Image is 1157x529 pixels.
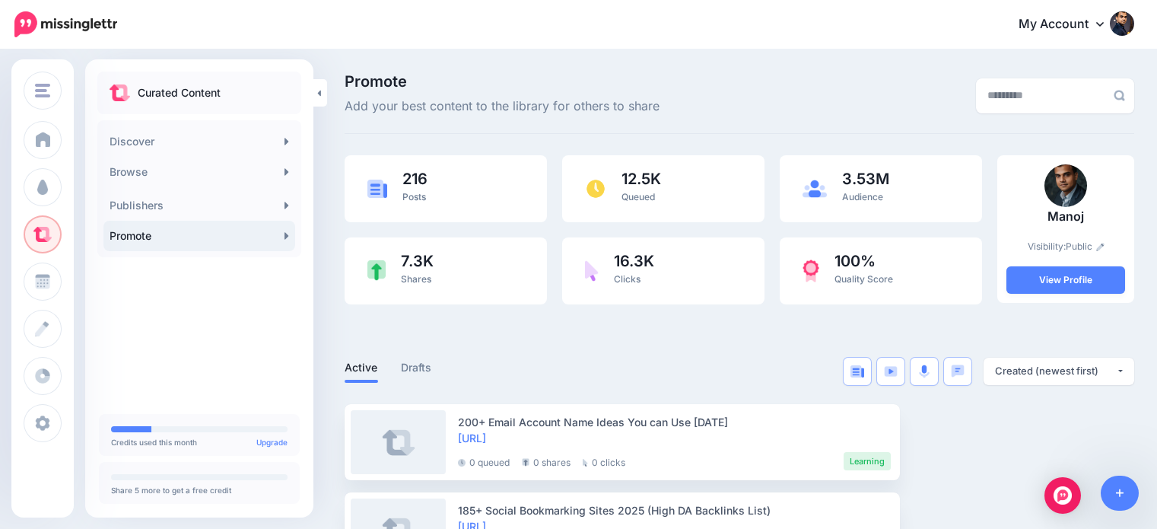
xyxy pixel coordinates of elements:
a: Public [1066,241,1105,252]
img: chat-square-blue.png [951,365,965,378]
span: Posts [402,191,426,202]
img: pencil.png [1096,243,1105,251]
span: 12.5K [621,171,661,186]
img: curate.png [110,84,130,101]
img: video-blue.png [884,366,898,377]
a: Browse [103,157,295,187]
span: Promote [345,74,660,89]
p: Manoj [1006,207,1125,227]
span: 16.3K [614,253,654,269]
span: Shares [401,273,431,285]
a: Drafts [401,359,432,377]
a: View Profile [1006,266,1125,294]
p: Curated Content [138,84,221,102]
img: pointer-grey.png [583,459,588,467]
span: 3.53M [842,171,889,186]
img: clock.png [585,178,606,199]
p: Visibility: [1006,239,1125,254]
span: 216 [402,171,428,186]
span: Clicks [614,273,640,285]
li: 0 clicks [583,452,625,470]
img: article-blue.png [367,180,387,197]
button: Created (newest first) [984,358,1134,385]
img: share-green.png [367,260,386,281]
img: menu.png [35,84,50,97]
span: Quality Score [834,273,893,285]
li: 0 queued [458,452,510,470]
span: Audience [842,191,883,202]
a: [URL] [458,432,486,445]
li: 0 shares [522,452,571,470]
span: Add your best content to the library for others to share [345,97,660,116]
img: pointer-purple.png [585,260,599,282]
a: Promote [103,221,295,251]
img: microphone.png [919,365,930,378]
div: 185+ Social Bookmarking Sites 2025 (High DA Backlinks List) [458,502,891,518]
img: clock-grey-darker.png [458,459,466,467]
a: Publishers [103,190,295,221]
div: 200+ Email Account Name Ideas You can Use [DATE] [458,414,891,430]
span: 7.3K [401,253,434,269]
img: share-grey.png [522,458,529,467]
img: prize-red.png [803,260,819,282]
img: 8H70T1G7C1OSJSWIP4LMURR0GZ02FKMZ_thumb.png [1044,164,1087,207]
img: search-grey-6.png [1114,90,1125,101]
span: 100% [834,253,893,269]
a: Discover [103,126,295,157]
li: Learning [844,452,891,470]
img: article-blue.png [850,365,864,378]
div: Open Intercom Messenger [1044,477,1081,514]
a: Active [345,359,378,377]
span: Queued [621,191,655,202]
img: users-blue.png [803,180,827,198]
div: Created (newest first) [995,364,1116,378]
a: My Account [1003,6,1134,43]
img: Missinglettr [14,11,117,37]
